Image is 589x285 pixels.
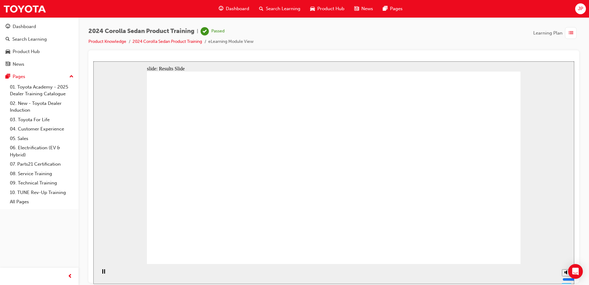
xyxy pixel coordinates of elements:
[226,5,249,12] span: Dashboard
[7,124,76,134] a: 04. Customer Experience
[7,188,76,197] a: 10. TUNE Rev-Up Training
[2,20,76,71] button: DashboardSearch LearningProduct HubNews
[361,5,373,12] span: News
[7,115,76,125] a: 03. Toyota For Life
[7,178,76,188] a: 09. Technical Training
[259,5,263,13] span: search-icon
[6,24,10,30] span: guage-icon
[317,5,344,12] span: Product Hub
[469,208,478,215] button: Mute (Ctrl+Alt+M)
[383,5,388,13] span: pages-icon
[13,23,36,30] div: Dashboard
[211,28,225,34] div: Passed
[349,2,378,15] a: news-iconNews
[7,134,76,143] a: 05. Sales
[69,73,74,81] span: up-icon
[7,99,76,115] a: 02. New - Toyota Dealer Induction
[2,46,76,57] a: Product Hub
[201,27,209,35] span: learningRecordVerb_PASS-icon
[254,2,305,15] a: search-iconSearch Learning
[219,5,223,13] span: guage-icon
[3,2,46,16] img: Trak
[469,216,509,221] input: volume
[465,203,478,223] div: misc controls
[197,28,198,35] span: |
[214,2,254,15] a: guage-iconDashboard
[13,73,25,80] div: Pages
[2,34,76,45] a: Search Learning
[6,62,10,67] span: news-icon
[575,3,586,14] button: JP
[305,2,349,15] a: car-iconProduct Hub
[533,30,563,37] span: Learning Plan
[2,71,76,82] button: Pages
[266,5,300,12] span: Search Learning
[13,61,24,68] div: News
[7,143,76,159] a: 06. Electrification (EV & Hybrid)
[88,39,126,44] a: Product Knowledge
[568,264,583,279] div: Open Intercom Messenger
[3,208,14,218] button: Pause (Ctrl+Alt+P)
[354,5,359,13] span: news-icon
[6,49,10,55] span: car-icon
[6,74,10,80] span: pages-icon
[208,38,254,45] li: eLearning Module View
[578,5,583,12] span: JP
[6,37,10,42] span: search-icon
[12,36,47,43] div: Search Learning
[68,273,72,280] span: prev-icon
[310,5,315,13] span: car-icon
[2,21,76,32] a: Dashboard
[3,203,14,223] div: playback controls
[7,169,76,179] a: 08. Service Training
[378,2,408,15] a: pages-iconPages
[13,48,40,55] div: Product Hub
[2,59,76,70] a: News
[88,28,194,35] span: 2024 Corolla Sedan Product Training
[390,5,403,12] span: Pages
[132,39,202,44] a: 2024 Corolla Sedan Product Training
[533,27,579,39] button: Learning Plan
[569,29,573,37] span: list-icon
[7,159,76,169] a: 07. Parts21 Certification
[7,197,76,207] a: All Pages
[7,82,76,99] a: 01. Toyota Academy - 2025 Dealer Training Catalogue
